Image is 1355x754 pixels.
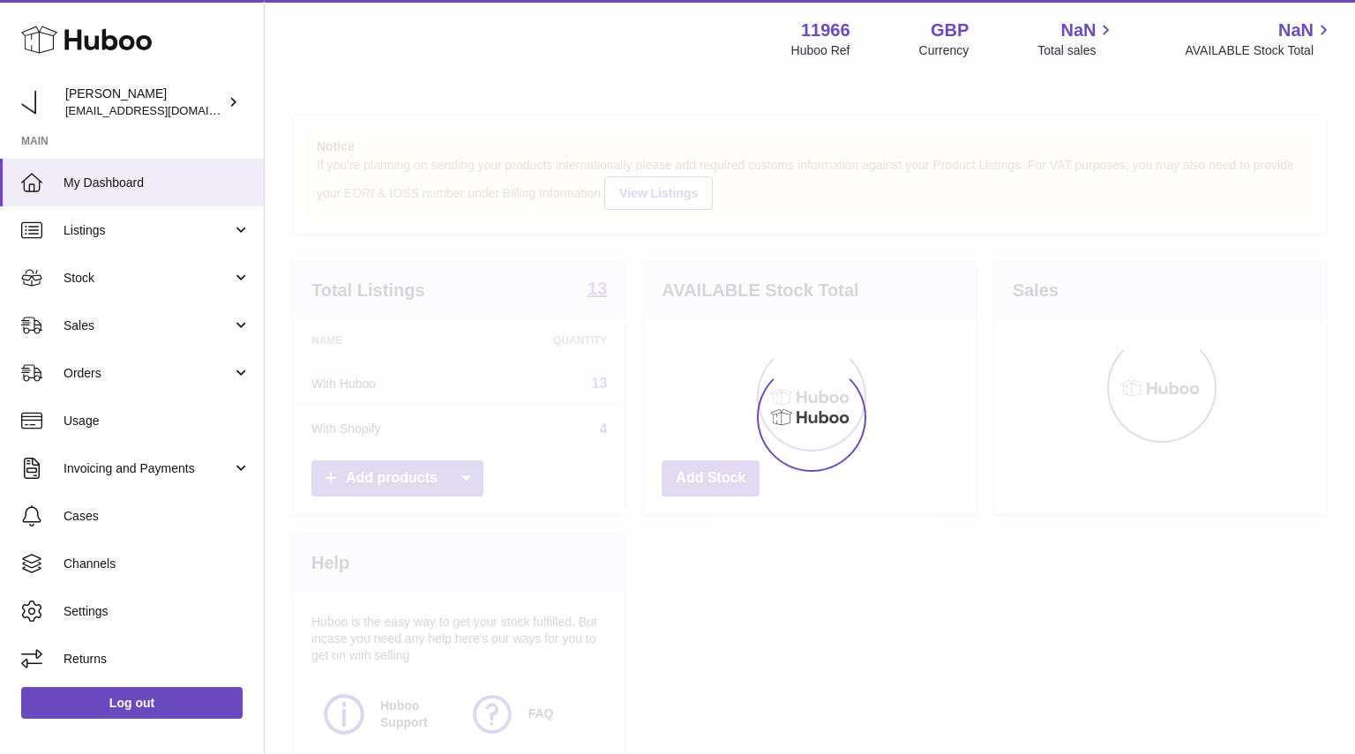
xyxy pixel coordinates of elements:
span: Usage [64,413,251,429]
div: Huboo Ref [791,42,850,59]
span: Total sales [1037,42,1116,59]
a: Log out [21,687,243,719]
span: Channels [64,556,251,572]
span: NaN [1060,19,1096,42]
span: Settings [64,603,251,620]
span: Sales [64,317,232,334]
span: My Dashboard [64,175,251,191]
span: NaN [1278,19,1314,42]
a: NaN Total sales [1037,19,1116,59]
strong: 11966 [801,19,850,42]
span: Invoicing and Payments [64,460,232,477]
strong: GBP [931,19,969,42]
img: info@tenpm.co [21,89,48,116]
a: NaN AVAILABLE Stock Total [1185,19,1334,59]
span: AVAILABLE Stock Total [1185,42,1334,59]
span: Listings [64,222,232,239]
span: Returns [64,651,251,668]
div: Currency [919,42,969,59]
span: Orders [64,365,232,382]
span: Stock [64,270,232,287]
div: [PERSON_NAME] [65,86,224,119]
span: [EMAIL_ADDRESS][DOMAIN_NAME] [65,103,259,117]
span: Cases [64,508,251,525]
